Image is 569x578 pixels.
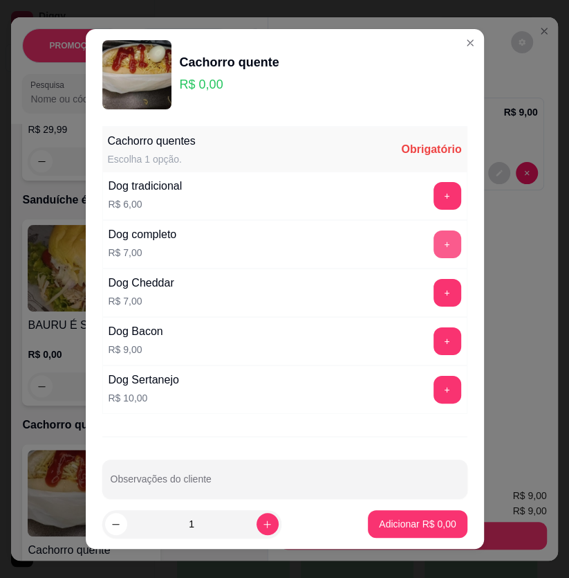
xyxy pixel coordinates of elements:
[379,517,456,531] p: Adicionar R$ 0,00
[111,478,459,491] input: Observações do cliente
[401,141,461,158] div: Obrigatório
[459,32,481,54] button: Close
[256,513,279,535] button: increase-product-quantity
[109,226,177,243] div: Dog completo
[368,510,467,538] button: Adicionar R$ 0,00
[109,246,177,260] p: R$ 7,00
[109,372,179,388] div: Dog Sertanejo
[433,182,461,210] button: add
[109,275,174,291] div: Dog Cheddar
[180,75,279,94] p: R$ 0,00
[433,376,461,404] button: add
[433,279,461,307] button: add
[108,133,196,150] div: Cachorro quentes
[109,178,183,195] div: Dog tradicional
[108,152,196,166] div: Escolha 1 opção.
[109,197,183,211] p: R$ 6,00
[109,343,163,356] p: R$ 9,00
[109,294,174,308] p: R$ 7,00
[433,231,461,258] button: add
[105,513,127,535] button: decrease-product-quantity
[433,327,461,355] button: add
[102,40,171,109] img: product-image
[109,323,163,340] div: Dog Bacon
[180,53,279,72] div: Cachorro quente
[109,391,179,405] p: R$ 10,00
